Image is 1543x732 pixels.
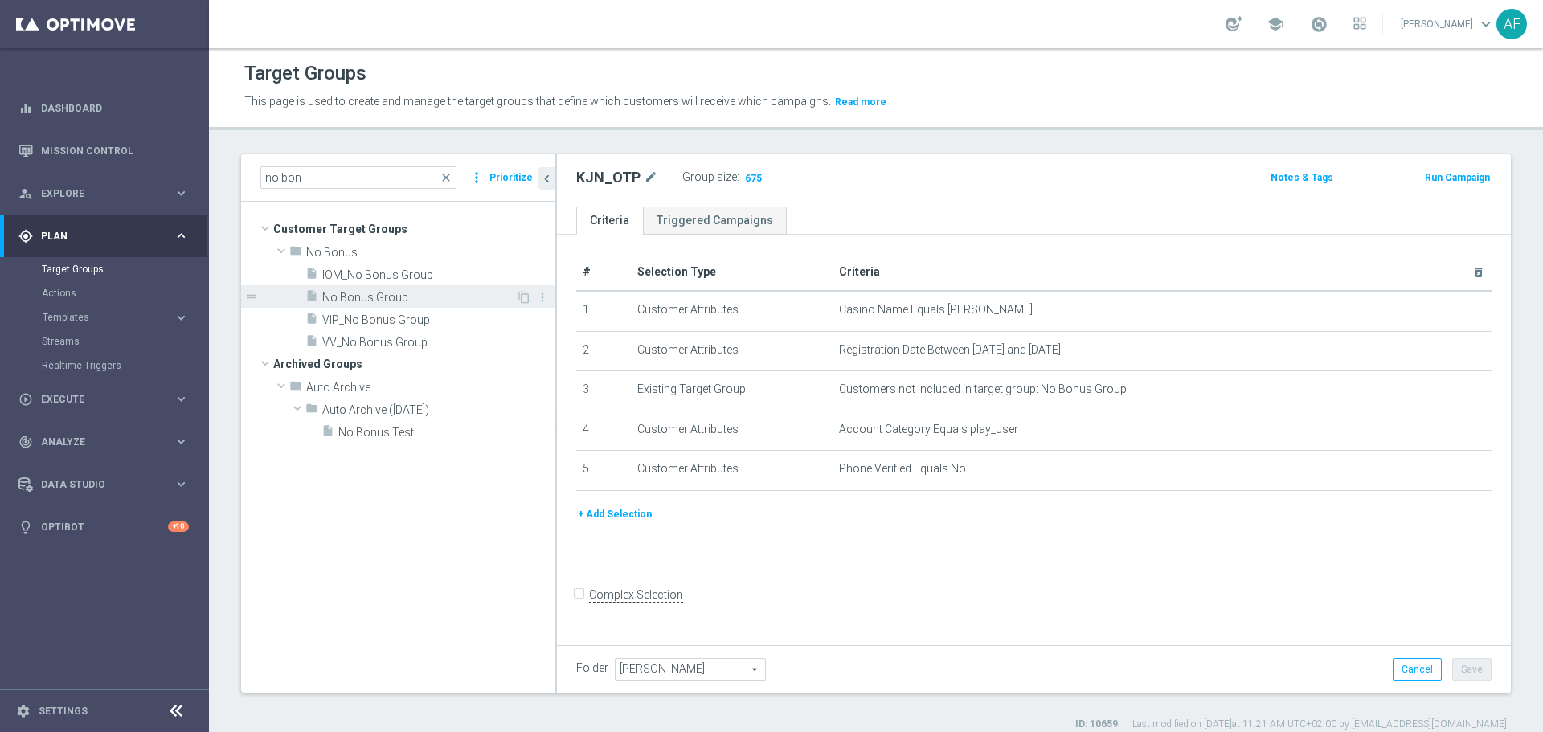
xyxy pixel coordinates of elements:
span: VV_No Bonus Group [322,336,555,350]
div: Realtime Triggers [42,354,207,378]
span: Archived Groups [273,353,555,375]
h2: KJN_OTP [576,168,641,187]
span: Customers not included in target group: No Bonus Group [839,382,1127,396]
label: Group size [682,170,737,184]
span: Criteria [839,265,880,278]
a: Criteria [576,207,643,235]
a: Optibot [41,505,168,548]
span: No Bonus Test [338,426,555,440]
div: Dashboard [18,87,189,129]
i: more_vert [536,291,549,304]
i: keyboard_arrow_right [174,434,189,449]
span: Account Category Equals play_user [839,423,1018,436]
div: Analyze [18,435,174,449]
span: Explore [41,189,174,198]
button: Data Studio keyboard_arrow_right [18,478,190,491]
span: Phone Verified Equals No [839,462,966,476]
i: person_search [18,186,33,201]
span: Templates [43,313,158,322]
i: insert_drive_file [305,289,318,308]
label: Complex Selection [589,587,683,603]
span: No Bonus Group [322,291,516,305]
div: Optibot [18,505,189,548]
td: Customer Attributes [631,451,833,491]
i: keyboard_arrow_right [174,391,189,407]
i: folder [305,402,318,420]
a: [PERSON_NAME]keyboard_arrow_down [1399,12,1496,36]
i: folder [289,379,302,398]
label: ID: 10659 [1075,718,1118,731]
div: Templates keyboard_arrow_right [42,311,190,324]
th: Selection Type [631,254,833,291]
i: equalizer [18,101,33,116]
button: Cancel [1393,658,1442,681]
a: Dashboard [41,87,189,129]
span: Casino Name Equals [PERSON_NAME] [839,303,1033,317]
div: Data Studio [18,477,174,492]
div: track_changes Analyze keyboard_arrow_right [18,436,190,448]
td: 1 [576,291,631,331]
span: close [440,171,452,184]
span: Plan [41,231,174,241]
button: play_circle_outline Execute keyboard_arrow_right [18,393,190,406]
i: keyboard_arrow_right [174,228,189,243]
a: Target Groups [42,263,167,276]
i: insert_drive_file [305,312,318,330]
div: AF [1496,9,1527,39]
a: Actions [42,287,167,300]
td: 3 [576,371,631,411]
a: Mission Control [41,129,189,172]
label: : [737,170,739,184]
i: keyboard_arrow_right [174,476,189,492]
button: Mission Control [18,145,190,157]
label: Last modified on [DATE] at 11:21 AM UTC+02:00 by [EMAIL_ADDRESS][DOMAIN_NAME] [1132,718,1507,731]
button: equalizer Dashboard [18,102,190,115]
i: insert_drive_file [321,424,334,443]
span: VIP_No Bonus Group [322,313,555,327]
i: Duplicate Target group [518,291,530,304]
span: 675 [743,172,763,187]
i: play_circle_outline [18,392,33,407]
span: This page is used to create and manage the target groups that define which customers will receive... [244,95,831,108]
button: + Add Selection [576,505,653,523]
i: gps_fixed [18,229,33,243]
td: Customer Attributes [631,331,833,371]
i: folder [289,244,302,263]
i: delete_forever [1472,266,1485,279]
td: Existing Target Group [631,371,833,411]
i: keyboard_arrow_right [174,186,189,201]
button: Run Campaign [1423,169,1492,186]
div: +10 [168,521,189,532]
span: keyboard_arrow_down [1477,15,1495,33]
td: 4 [576,411,631,451]
span: Auto Archive (2025-05-21) [322,403,555,417]
div: lightbulb Optibot +10 [18,521,190,534]
a: Triggered Campaigns [643,207,787,235]
a: Realtime Triggers [42,359,167,372]
button: gps_fixed Plan keyboard_arrow_right [18,230,190,243]
i: mode_edit [644,168,658,187]
div: Streams [42,329,207,354]
button: Read more [833,93,888,111]
div: person_search Explore keyboard_arrow_right [18,187,190,200]
i: insert_drive_file [305,334,318,353]
input: Quick find group or folder [260,166,456,189]
a: Streams [42,335,167,348]
div: Templates [43,313,174,322]
td: 5 [576,451,631,491]
div: Actions [42,281,207,305]
i: more_vert [469,166,485,189]
i: lightbulb [18,520,33,534]
span: school [1267,15,1284,33]
button: Notes & Tags [1269,169,1335,186]
span: Execute [41,395,174,404]
label: Folder [576,661,608,675]
i: chevron_left [539,171,555,186]
div: Target Groups [42,257,207,281]
div: Execute [18,392,174,407]
div: Templates [42,305,207,329]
